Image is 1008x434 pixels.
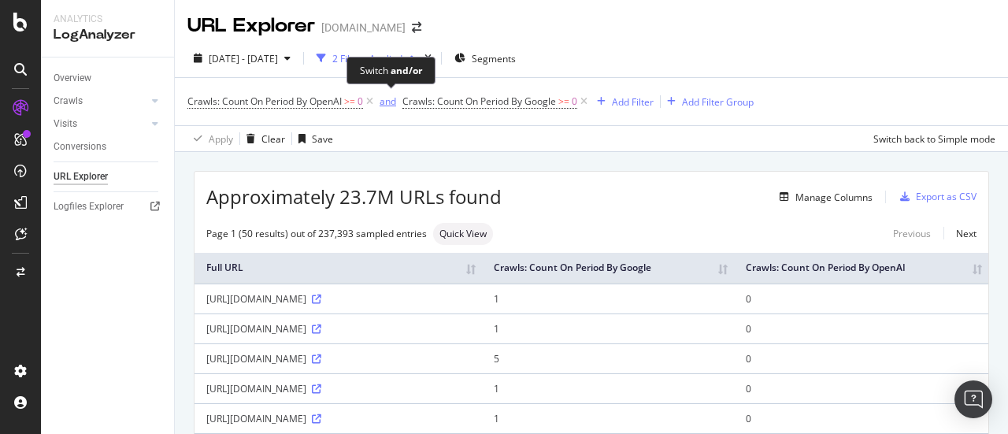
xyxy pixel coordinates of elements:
div: 2 Filters Applied [332,52,402,65]
div: and [380,95,396,108]
a: Next [943,222,976,245]
span: 0 [358,91,363,113]
a: Visits [54,116,147,132]
button: Export as CSV [894,184,976,210]
button: Manage Columns [773,187,873,206]
div: Switch back to Simple mode [873,132,995,146]
div: times [421,50,435,66]
a: Overview [54,70,163,87]
button: Clear [240,126,285,151]
button: Switch back to Simple mode [867,126,995,151]
div: Conversions [54,139,106,155]
div: Page 1 (50 results) out of 237,393 sampled entries [206,227,427,240]
span: >= [344,95,355,108]
td: 1 [482,373,733,403]
div: Visits [54,116,77,132]
div: URL Explorer [187,13,315,39]
div: Add Filter [612,95,654,109]
div: Overview [54,70,91,87]
button: Add Filter [591,92,654,111]
div: Crawls [54,93,83,109]
a: Logfiles Explorer [54,198,163,215]
button: Segments [448,46,522,71]
th: Crawls: Count On Period By Google: activate to sort column ascending [482,253,733,284]
div: URL Explorer [54,169,108,185]
div: [URL][DOMAIN_NAME] [206,412,470,425]
button: Apply [187,126,233,151]
button: 2 Filters Applied [310,46,421,71]
div: LogAnalyzer [54,26,161,44]
a: URL Explorer [54,169,163,185]
span: Approximately 23.7M URLs found [206,184,502,210]
div: Export as CSV [916,190,976,203]
button: Add Filter Group [661,92,754,111]
div: Save [312,132,333,146]
div: Add Filter Group [682,95,754,109]
div: [URL][DOMAIN_NAME] [206,352,470,365]
span: 0 [572,91,577,113]
span: >= [558,95,569,108]
td: 0 [734,373,988,403]
div: [DOMAIN_NAME] [321,20,406,35]
a: Conversions [54,139,163,155]
th: Full URL: activate to sort column ascending [195,253,482,284]
span: Quick View [439,229,487,239]
div: Logfiles Explorer [54,198,124,215]
button: Save [292,126,333,151]
div: Analytics [54,13,161,26]
div: [URL][DOMAIN_NAME] [206,382,470,395]
div: Clear [261,132,285,146]
div: Manage Columns [795,191,873,204]
span: Crawls: Count On Period By Google [402,95,556,108]
td: 1 [482,284,733,313]
span: Segments [472,52,516,65]
button: [DATE] - [DATE] [187,46,297,71]
div: Switch [360,64,422,77]
div: neutral label [433,223,493,245]
td: 5 [482,343,733,373]
div: [URL][DOMAIN_NAME] [206,292,470,306]
span: [DATE] - [DATE] [209,52,278,65]
a: Crawls [54,93,147,109]
th: Crawls: Count On Period By OpenAI: activate to sort column ascending [734,253,988,284]
div: [URL][DOMAIN_NAME] [206,322,470,336]
div: arrow-right-arrow-left [412,22,421,33]
td: 0 [734,284,988,313]
span: Crawls: Count On Period By OpenAI [187,95,342,108]
div: Open Intercom Messenger [954,380,992,418]
td: 0 [734,313,988,343]
div: Apply [209,132,233,146]
td: 1 [482,313,733,343]
div: and/or [391,64,422,77]
td: 0 [734,403,988,433]
button: and [380,94,396,109]
td: 0 [734,343,988,373]
td: 1 [482,403,733,433]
